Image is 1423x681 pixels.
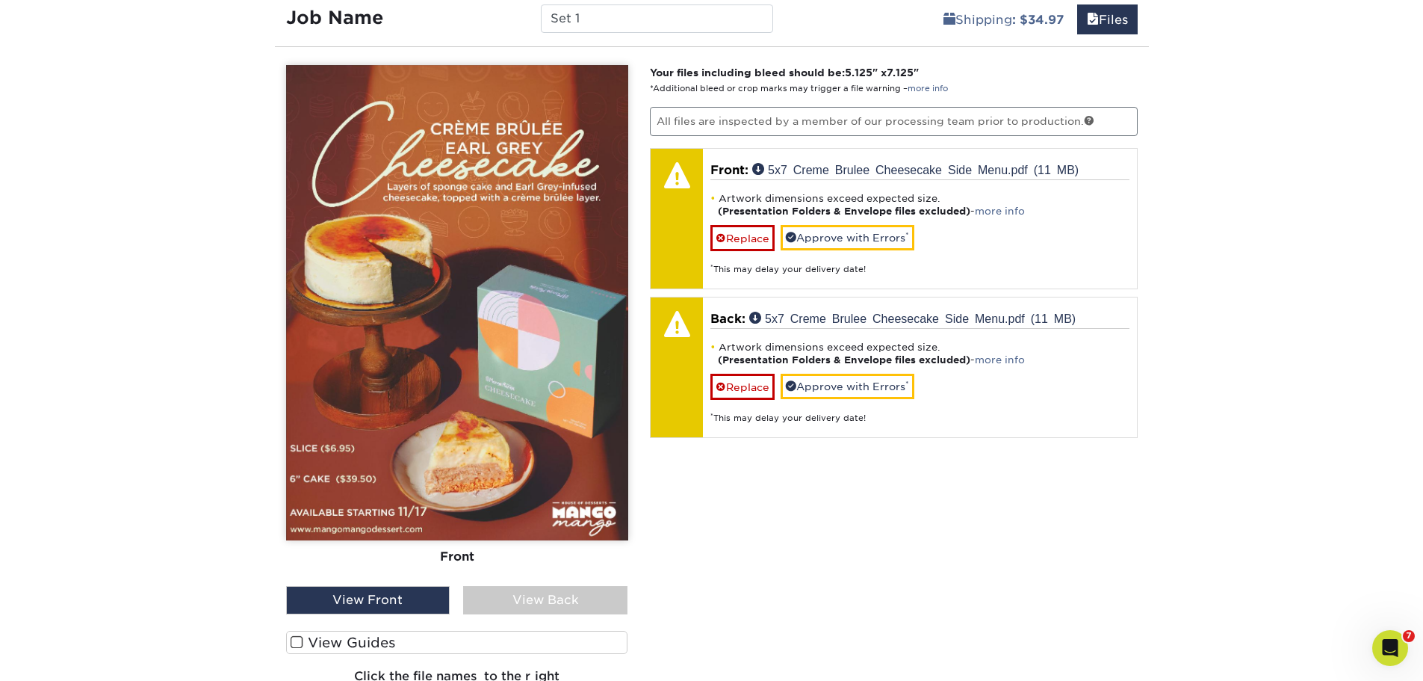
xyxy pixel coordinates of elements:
[710,163,748,177] span: Front:
[710,225,775,251] a: Replace
[710,192,1129,218] li: Artwork dimensions exceed expected size. -
[752,163,1079,175] a: 5x7 Creme Brulee Cheesecake Side Menu.pdf (11 MB)
[650,84,948,93] small: *Additional bleed or crop marks may trigger a file warning –
[650,107,1138,135] p: All files are inspected by a member of our processing team prior to production.
[749,312,1076,324] a: 5x7 Creme Brulee Cheesecake Side Menu.pdf (11 MB)
[286,7,383,28] strong: Job Name
[1087,13,1099,27] span: files
[463,586,627,614] div: View Back
[781,225,914,250] a: Approve with Errors*
[1403,630,1415,642] span: 7
[718,354,970,366] strong: (Presentation Folders & Envelope files excluded)
[286,631,628,654] label: View Guides
[541,4,773,33] input: Enter a job name
[286,586,450,614] div: View Front
[710,312,745,326] span: Back:
[887,67,914,78] span: 7.125
[718,206,970,217] strong: (Presentation Folders & Envelope files excluded)
[650,67,919,78] strong: Your files including bleed should be: " x "
[975,354,1025,366] a: more info
[908,84,948,93] a: more info
[710,374,775,400] a: Replace
[943,13,955,27] span: shipping
[845,67,872,78] span: 5.125
[710,251,1129,276] div: This may delay your delivery date!
[934,4,1073,34] a: Shipping: $34.97
[975,206,1025,217] a: more info
[286,540,628,573] div: Front
[1012,13,1064,27] b: : $34.97
[1372,630,1408,666] iframe: Intercom live chat
[710,341,1129,366] li: Artwork dimensions exceed expected size. -
[781,374,914,399] a: Approve with Errors*
[710,400,1129,425] div: This may delay your delivery date!
[1077,4,1138,34] a: Files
